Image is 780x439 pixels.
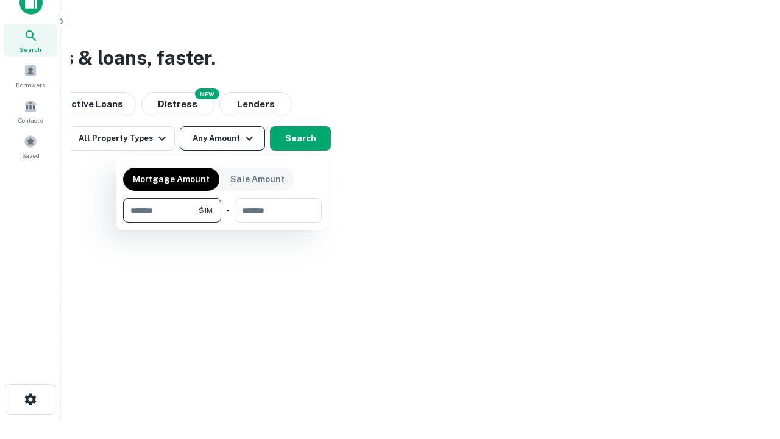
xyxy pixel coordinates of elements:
p: Mortgage Amount [133,173,210,186]
iframe: Chat Widget [719,341,780,400]
span: $1M [199,205,213,216]
div: - [226,198,230,223]
p: Sale Amount [230,173,285,186]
